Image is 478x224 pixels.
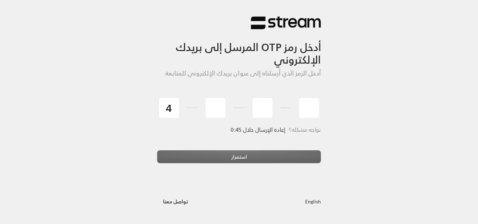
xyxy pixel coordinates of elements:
span: تواجه مشكلة؟ [289,125,321,135]
a: English [305,195,321,208]
a: تواصل معنا [157,197,194,206]
span: إعادة الإرسال خلال 0:45 [231,125,285,135]
img: Stream Logo [251,16,321,30]
h3: أدخل رمز OTP المرسل إلى بريدك الإلكتروني [157,30,321,66]
button: تواصل معنا [157,195,194,208]
h5: أدخل الرمز الذي أرسلناه إلى عنوان بريدك الإلكتروني للمتابعة [157,70,321,77]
